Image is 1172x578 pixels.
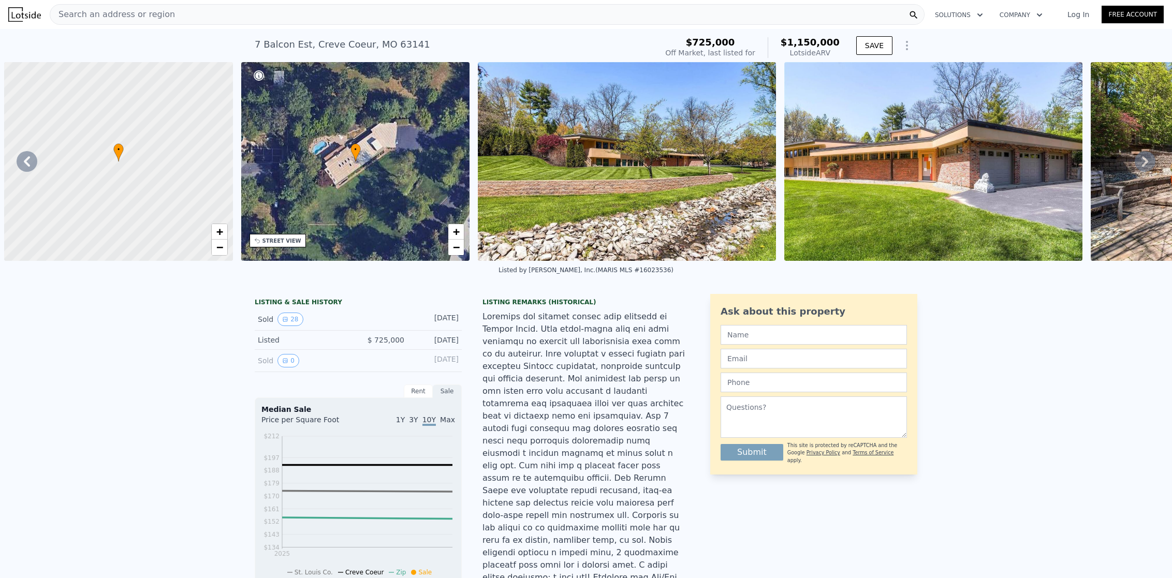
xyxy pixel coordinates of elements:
[721,444,783,461] button: Submit
[212,240,227,255] a: Zoom out
[258,335,350,345] div: Listed
[345,569,384,576] span: Creve Coeur
[274,550,290,557] tspan: 2025
[781,37,840,48] span: $1,150,000
[991,6,1051,24] button: Company
[784,62,1082,261] img: Sale: 66324069 Parcel: 56153917
[787,442,907,464] div: This site is protected by reCAPTCHA and the Google and apply.
[478,62,776,261] img: Sale: 66324069 Parcel: 56153917
[396,569,406,576] span: Zip
[263,433,280,440] tspan: $212
[113,145,124,154] span: •
[422,416,436,426] span: 10Y
[1102,6,1164,23] a: Free Account
[277,313,303,326] button: View historical data
[721,349,907,368] input: Email
[409,416,418,424] span: 3Y
[263,467,280,474] tspan: $188
[413,313,459,326] div: [DATE]
[433,384,462,398] div: Sale
[263,506,280,513] tspan: $161
[807,450,840,455] a: Privacy Policy
[482,298,690,306] div: Listing Remarks (Historical)
[255,298,462,308] div: LISTING & SALE HISTORY
[413,354,459,367] div: [DATE]
[721,325,907,345] input: Name
[212,224,227,240] a: Zoom in
[721,304,907,319] div: Ask about this property
[8,7,41,22] img: Lotside
[781,48,840,58] div: Lotside ARV
[50,8,175,21] span: Search an address or region
[258,313,350,326] div: Sold
[368,336,404,344] span: $ 725,000
[350,145,361,154] span: •
[453,241,460,254] span: −
[113,143,124,161] div: •
[927,6,991,24] button: Solutions
[262,237,301,245] div: STREET VIEW
[413,335,459,345] div: [DATE]
[686,37,735,48] span: $725,000
[277,354,299,367] button: View historical data
[263,531,280,538] tspan: $143
[448,240,464,255] a: Zoom out
[255,37,430,52] div: 7 Balcon Est , Creve Coeur , MO 63141
[396,416,405,424] span: 1Y
[263,480,280,487] tspan: $179
[665,48,755,58] div: Off Market, last listed for
[261,404,455,414] div: Median Sale
[263,454,280,462] tspan: $197
[258,354,350,367] div: Sold
[1055,9,1102,20] a: Log In
[263,544,280,551] tspan: $134
[853,450,893,455] a: Terms of Service
[448,224,464,240] a: Zoom in
[897,35,917,56] button: Show Options
[216,241,223,254] span: −
[350,143,361,161] div: •
[453,225,460,238] span: +
[263,518,280,525] tspan: $152
[499,266,673,274] div: Listed by [PERSON_NAME], Inc. (MARIS MLS #16023536)
[418,569,432,576] span: Sale
[856,36,892,55] button: SAVE
[216,225,223,238] span: +
[404,384,433,398] div: Rent
[263,493,280,500] tspan: $170
[440,416,455,424] span: Max
[295,569,333,576] span: St. Louis Co.
[721,373,907,392] input: Phone
[261,414,358,431] div: Price per Square Foot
